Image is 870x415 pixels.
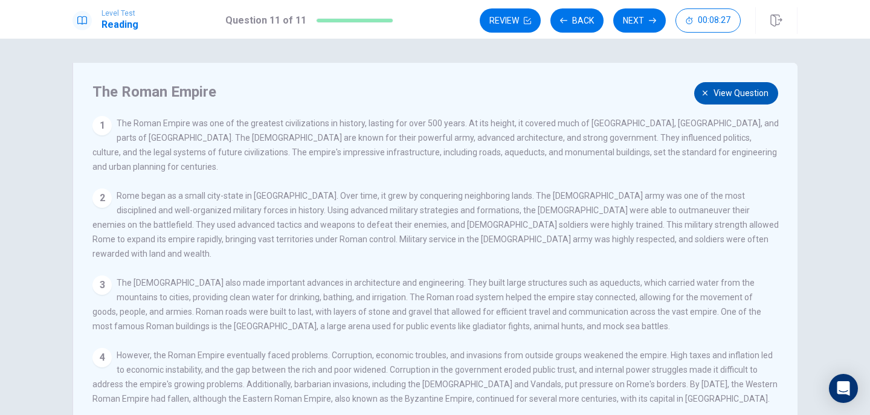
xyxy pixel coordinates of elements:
[92,191,779,259] span: Rome began as a small city-state in [GEOGRAPHIC_DATA]. Over time, it grew by conquering neighbori...
[92,82,775,101] h4: The Roman Empire
[92,275,112,295] div: 3
[714,86,768,101] span: View question
[675,8,741,33] button: 00:08:27
[92,118,779,172] span: The Roman Empire was one of the greatest civilizations in history, lasting for over 500 years. At...
[550,8,604,33] button: Back
[101,18,138,32] h1: Reading
[698,16,730,25] span: 00:08:27
[92,278,761,331] span: The [DEMOGRAPHIC_DATA] also made important advances in architecture and engineering. They built l...
[829,374,858,403] div: Open Intercom Messenger
[613,8,666,33] button: Next
[92,348,112,367] div: 4
[480,8,541,33] button: Review
[92,116,112,135] div: 1
[101,9,138,18] span: Level Test
[92,350,778,404] span: However, the Roman Empire eventually faced problems. Corruption, economic troubles, and invasions...
[694,82,778,105] button: View question
[92,188,112,208] div: 2
[225,13,306,28] h1: Question 11 of 11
